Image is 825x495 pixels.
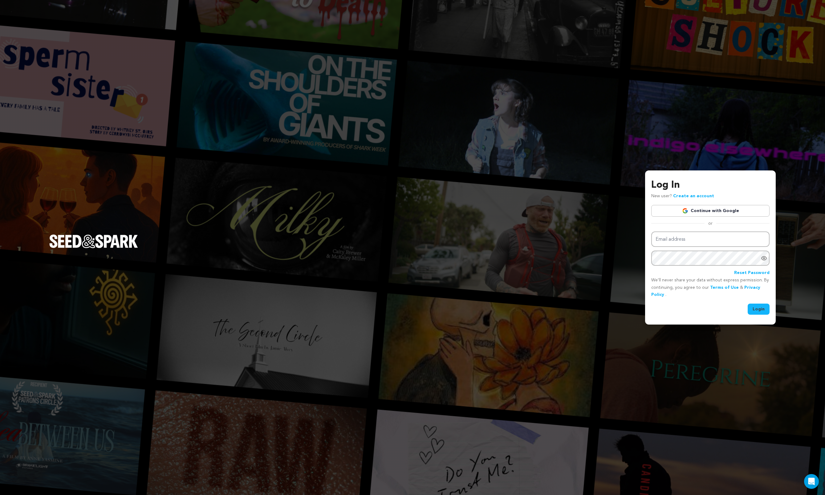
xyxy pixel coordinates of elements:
a: Reset Password [734,269,770,277]
span: or [705,220,716,227]
img: Seed&Spark Logo [49,235,138,248]
p: We’ll never share your data without express permission. By continuing, you agree to our & . [651,277,770,299]
div: Open Intercom Messenger [804,474,819,489]
a: Show password as plain text. Warning: this will display your password on the screen. [761,255,767,261]
a: Seed&Spark Homepage [49,235,138,260]
p: New user? [651,193,714,200]
a: Create an account [673,194,714,198]
input: Email address [651,231,770,247]
img: Google logo [682,208,688,214]
button: Login [748,304,770,315]
h3: Log In [651,178,770,193]
a: Terms of Use [710,285,739,290]
a: Continue with Google [651,205,770,217]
